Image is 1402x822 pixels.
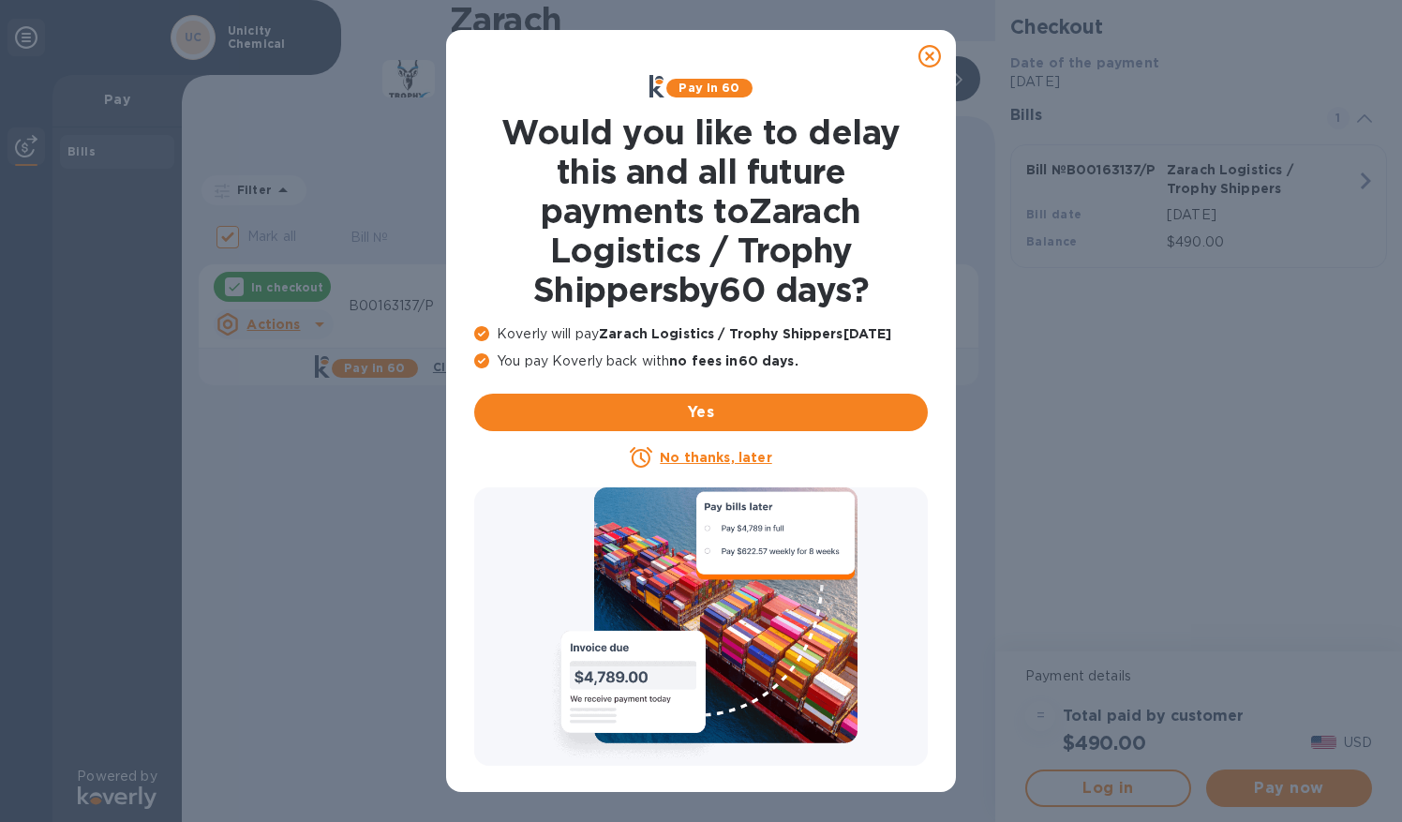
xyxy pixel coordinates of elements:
[660,450,771,465] u: No thanks, later
[474,324,928,344] p: Koverly will pay
[474,351,928,371] p: You pay Koverly back with
[489,401,913,424] span: Yes
[474,112,928,309] h1: Would you like to delay this and all future payments to Zarach Logistics / Trophy Shippers by 60 ...
[599,326,891,341] b: Zarach Logistics / Trophy Shippers [DATE]
[679,81,739,95] b: Pay in 60
[669,353,798,368] b: no fees in 60 days .
[474,394,928,431] button: Yes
